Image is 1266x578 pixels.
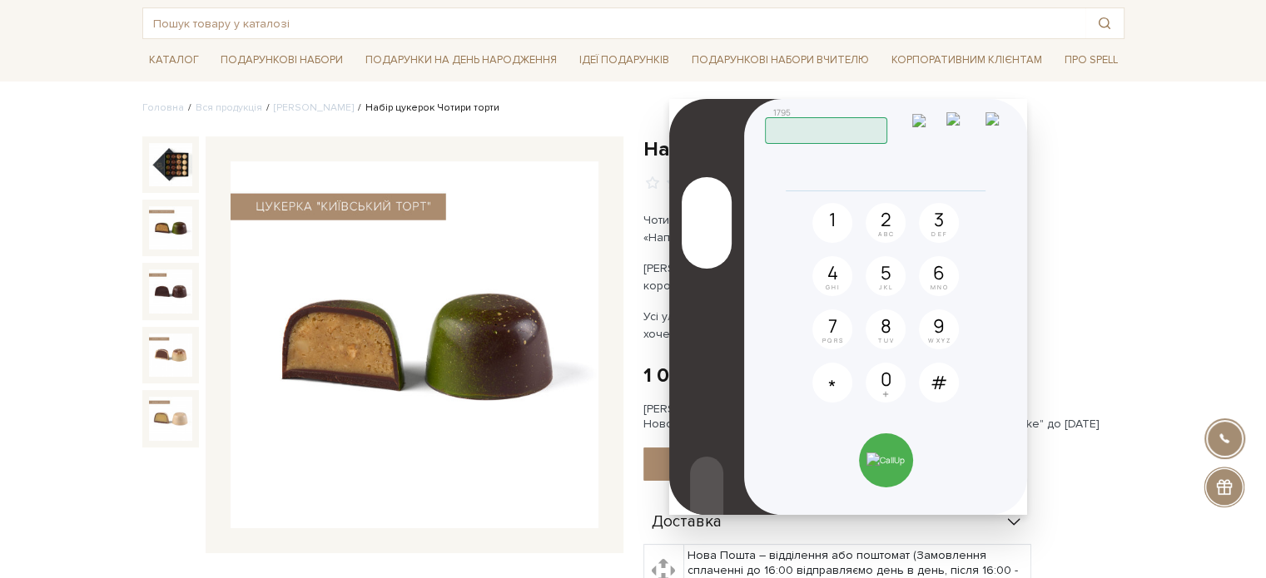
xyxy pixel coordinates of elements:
a: Подарунки на День народження [359,47,563,73]
a: Вся продукція [196,101,262,114]
h1: Набір цукерок Чотири торти [643,136,1125,162]
div: [PERSON_NAME] "Київський торт" та безкоштовна доставка Новою Поштою при купівлі від 2000 гривень ... [643,402,1125,432]
img: Набір цукерок Чотири торти [149,333,192,377]
a: Головна [142,101,184,114]
img: Набір цукерок Чотири торти [149,143,192,186]
p: Чотири класики у головних ролях: «Київський торт», «Тирамісу», «Наполеон» та «Брауні» — у форматі... [643,211,1034,246]
a: Про Spell [1057,47,1124,73]
img: Набір цукерок Чотири торти [149,397,192,440]
li: Набір цукерок Чотири торти [354,101,499,116]
a: Корпоративним клієнтам [885,47,1049,73]
img: Набір цукерок Чотири торти [149,206,192,249]
a: [PERSON_NAME] [274,101,354,114]
img: Набір цукерок Чотири торти [231,161,598,529]
a: Подарункові набори Вчителю [685,46,876,74]
input: Пошук товару у каталозі [143,8,1085,38]
a: Каталог [142,47,206,73]
img: Набір цукерок Чотири торти [149,269,192,313]
a: Подарункові набори [214,47,350,73]
p: Усі улюблені торти — в одному наборі, щоб смакувати їх тоді, коли хочеться. [643,308,1034,343]
a: Ідеї подарунків [573,47,676,73]
button: До кошика [643,447,939,481]
button: Пошук товару у каталозі [1085,8,1124,38]
div: 1 099 грн. [643,363,739,388]
span: Доставка [652,515,722,530]
p: [PERSON_NAME], коли хочеться торта, усе просто: відкриваєш коробку, обираєш смак, закриваєш очі й... [643,259,1034,294]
